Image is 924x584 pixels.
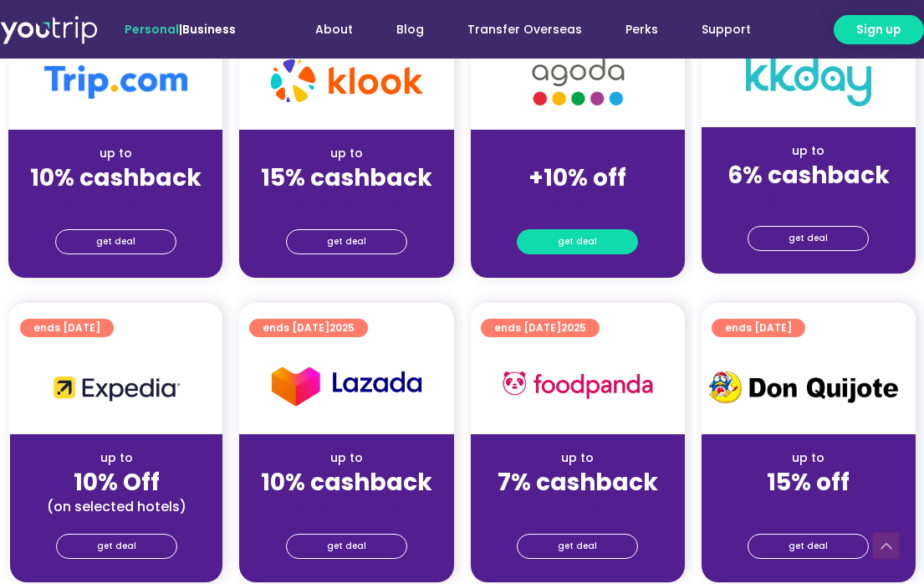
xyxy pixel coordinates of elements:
div: up to [253,449,440,467]
div: up to [484,449,671,467]
a: get deal [517,229,638,254]
a: ends [DATE] [20,319,114,337]
a: get deal [286,534,407,559]
span: ends [DATE] [725,319,792,337]
div: (on selected hotels) [23,498,209,515]
span: get deal [327,535,366,558]
span: 2025 [329,320,355,335]
a: get deal [748,534,869,559]
div: (for stays only) [715,191,902,208]
span: ends [DATE] [263,319,355,337]
div: up to [253,145,440,162]
div: (for stays only) [22,193,209,211]
div: up to [715,449,902,467]
div: up to [23,449,209,467]
span: up to [562,145,593,161]
a: ends [DATE]2025 [249,319,368,337]
span: | [125,21,236,38]
a: Transfer Overseas [446,14,604,45]
span: get deal [558,535,597,558]
a: Support [680,14,773,45]
a: get deal [55,229,176,254]
div: (for stays only) [484,193,671,211]
strong: 7% cashback [498,466,658,499]
span: get deal [327,230,366,254]
span: ends [DATE] [494,319,586,337]
strong: 6% cashback [727,159,890,192]
a: ends [DATE]2025 [481,319,600,337]
strong: 10% Off [74,466,160,499]
strong: 15% off [767,466,850,499]
a: get deal [748,226,869,251]
span: get deal [558,230,597,254]
span: Sign up [856,21,901,38]
span: get deal [97,535,136,558]
a: Business [182,21,236,38]
span: ends [DATE] [33,319,100,337]
div: up to [22,145,209,162]
strong: 15% cashback [261,161,432,194]
a: Perks [604,14,680,45]
div: (for stays only) [484,498,671,515]
a: Sign up [834,15,924,44]
strong: 10% cashback [30,161,202,194]
a: get deal [286,229,407,254]
div: (for stays only) [715,498,902,515]
a: get deal [56,534,177,559]
span: get deal [96,230,135,254]
span: get deal [789,535,828,558]
div: (for stays only) [253,193,440,211]
span: get deal [789,227,828,250]
strong: 10% cashback [261,466,432,499]
span: Personal [125,21,179,38]
a: ends [DATE] [712,319,805,337]
div: (for stays only) [253,498,440,515]
a: get deal [517,534,638,559]
nav: Menu [277,14,773,45]
span: 2025 [561,320,586,335]
a: About [294,14,375,45]
strong: +10% off [528,161,626,194]
a: Blog [375,14,446,45]
div: up to [715,142,902,160]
